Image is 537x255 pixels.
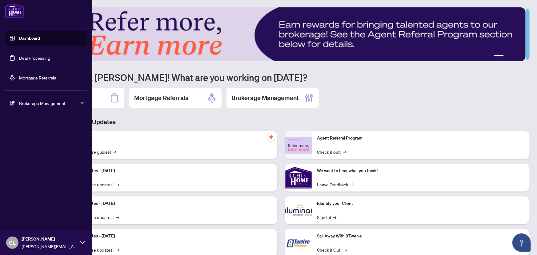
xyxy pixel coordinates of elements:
[116,246,119,253] span: →
[334,214,337,221] span: →
[494,55,504,58] button: 2
[267,134,275,141] span: pushpin
[65,168,272,174] p: Platform Updates - [DATE]
[285,137,312,154] img: Agent Referral Program
[521,55,523,58] button: 6
[512,233,531,252] button: Open asap
[231,94,299,102] h2: Brokerage Management
[19,55,50,61] a: Deal Processing
[32,71,530,83] h1: Welcome back [PERSON_NAME]! What are you working on [DATE]?
[116,181,119,188] span: →
[317,246,347,253] a: Check it Out!→
[65,200,272,207] p: Platform Updates - [DATE]
[19,35,40,41] a: Dashboard
[344,246,347,253] span: →
[351,181,354,188] span: →
[134,94,188,102] h2: Mortgage Referrals
[19,100,83,107] span: Brokerage Management
[343,148,347,155] span: →
[113,148,116,155] span: →
[22,243,77,250] span: [PERSON_NAME][EMAIL_ADDRESS][DOMAIN_NAME]
[317,233,525,240] p: Sail Away With 8Twelve
[116,214,119,221] span: →
[317,148,347,155] a: Check it out!→
[317,200,525,207] p: Identify your Client
[65,135,272,142] p: Self-Help
[317,214,337,221] a: Sign In!→
[9,238,16,247] span: CL
[317,168,525,174] p: We want to hear what you think!
[19,75,56,80] a: Mortgage Referrals
[317,135,525,142] p: Agent Referral Program
[32,118,530,126] h3: Brokerage & Industry Updates
[285,196,312,224] img: Identify your Client
[22,236,77,242] span: [PERSON_NAME]
[489,55,491,58] button: 1
[516,55,519,58] button: 5
[285,164,312,192] img: We want to hear what you think!
[65,233,272,240] p: Platform Updates - [DATE]
[511,55,514,58] button: 4
[5,3,24,18] img: logo
[506,55,509,58] button: 3
[317,181,354,188] a: Leave Feedback→
[32,7,526,61] img: Slide 1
